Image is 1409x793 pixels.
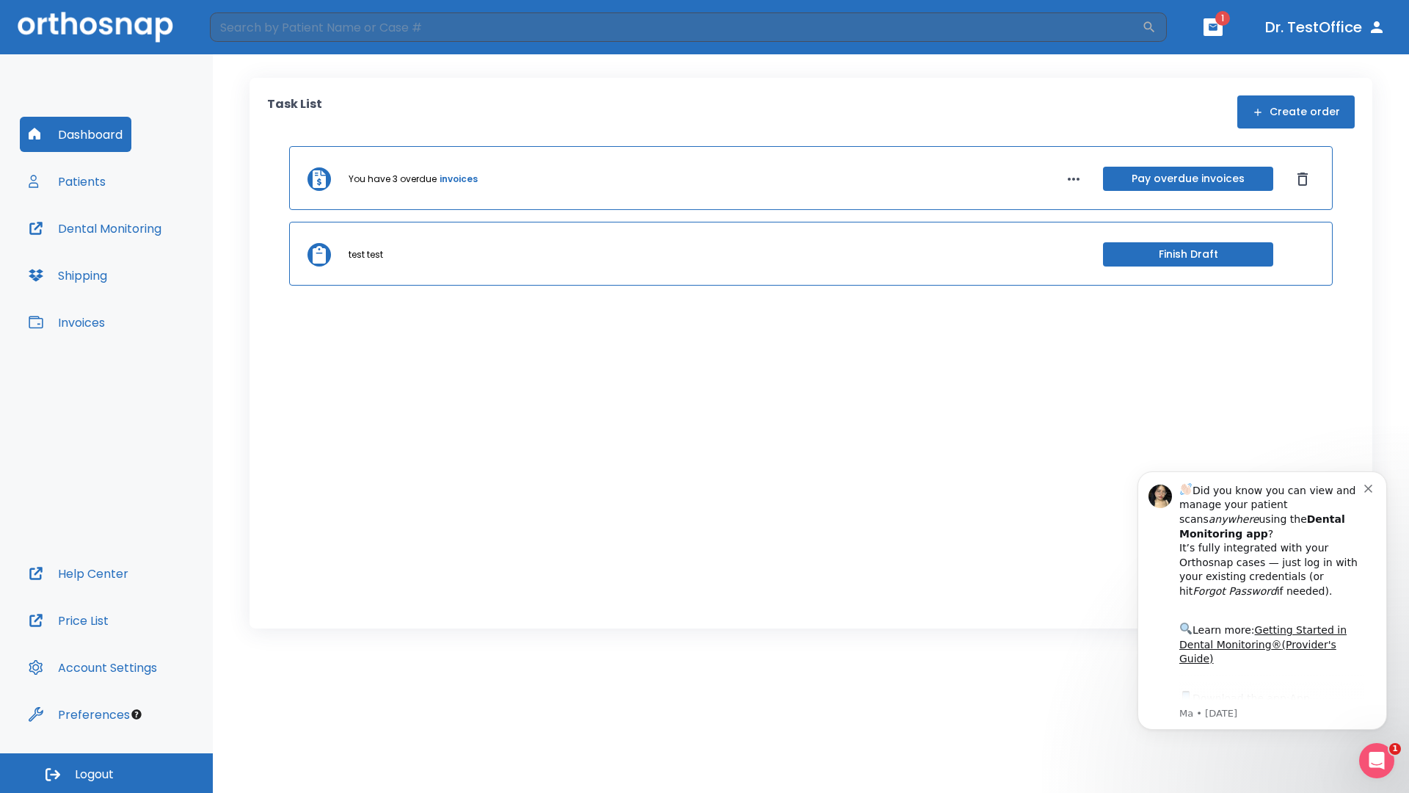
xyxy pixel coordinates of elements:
[64,258,249,271] p: Message from Ma, sent 2w ago
[1237,95,1355,128] button: Create order
[20,305,114,340] button: Invoices
[20,211,170,246] button: Dental Monitoring
[440,173,478,186] a: invoices
[1359,743,1394,778] iframe: Intercom live chat
[1115,449,1409,753] iframe: Intercom notifications message
[20,164,114,199] button: Patients
[1103,167,1273,191] button: Pay overdue invoices
[267,95,322,128] p: Task List
[64,243,194,269] a: App Store
[20,258,116,293] button: Shipping
[1389,743,1401,755] span: 1
[64,239,249,314] div: Download the app: | ​ Let us know if you need help getting started!
[349,248,383,261] p: test test
[349,173,437,186] p: You have 3 overdue
[130,708,143,721] div: Tooltip anchor
[75,767,114,783] span: Logout
[1215,11,1230,26] span: 1
[1103,242,1273,267] button: Finish Draft
[18,12,173,42] img: Orthosnap
[20,603,117,638] button: Price List
[20,650,166,685] button: Account Settings
[210,12,1142,42] input: Search by Patient Name or Case #
[20,117,131,152] button: Dashboard
[1291,167,1314,191] button: Dismiss
[20,556,137,591] button: Help Center
[20,697,139,732] button: Preferences
[1259,14,1391,40] button: Dr. TestOffice
[249,32,261,43] button: Dismiss notification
